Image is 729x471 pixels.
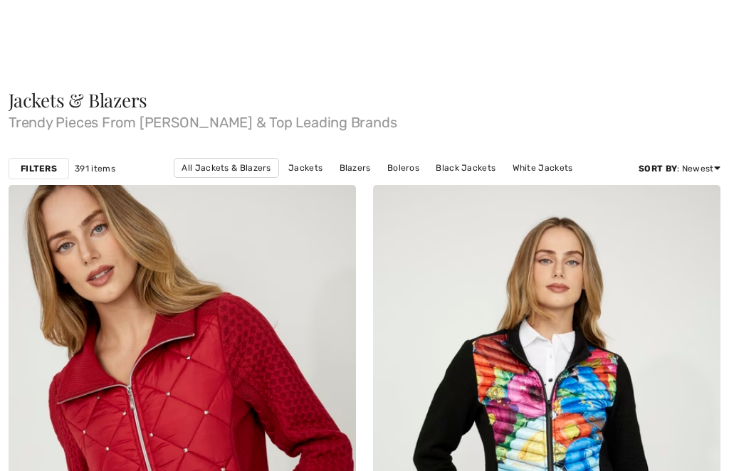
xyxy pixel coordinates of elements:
a: Blue Jackets [449,178,518,196]
span: Jackets & Blazers [9,88,147,112]
strong: Sort By [639,164,677,174]
a: Black Jackets [429,159,503,177]
a: Boleros [380,159,426,177]
span: 391 items [75,162,115,175]
a: Blazers [332,159,378,177]
span: Trendy Pieces From [PERSON_NAME] & Top Leading Brands [9,110,720,129]
a: All Jackets & Blazers [174,158,278,178]
a: [PERSON_NAME] Jackets [236,178,358,196]
a: [PERSON_NAME] [360,178,446,196]
strong: Filters [21,162,57,175]
a: Jackets [281,159,330,177]
div: : Newest [639,162,720,175]
a: White Jackets [505,159,580,177]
